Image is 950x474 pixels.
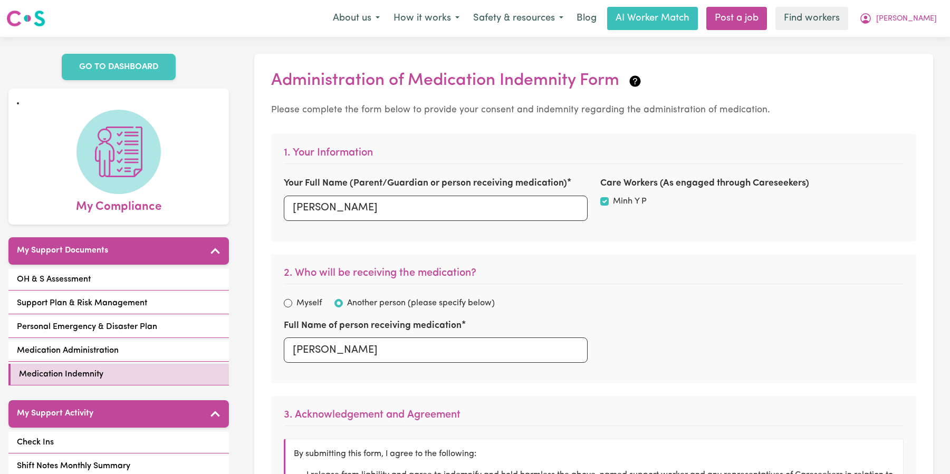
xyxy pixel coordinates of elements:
[284,177,567,191] label: Your Full Name (Parent/Guardian or person receiving medication)
[17,273,91,286] span: OH & S Assessment
[17,321,157,333] span: Personal Emergency & Disaster Plan
[600,177,809,191] label: Care Workers (As engaged through Careseekers)
[706,7,767,30] a: Post a job
[17,297,147,309] span: Support Plan & Risk Management
[8,269,229,291] a: OH & S Assessment
[284,267,904,284] h3: 2. Who will be receiving the medication?
[570,7,603,30] a: Blog
[387,7,466,30] button: How it works
[466,7,570,30] button: Safety & resources
[8,293,229,314] a: Support Plan & Risk Management
[775,7,848,30] a: Find workers
[17,460,130,472] span: Shift Notes Monthly Summary
[852,7,944,30] button: My Account
[62,54,176,80] a: GO TO DASHBOARD
[876,13,937,25] span: [PERSON_NAME]
[17,409,93,419] h5: My Support Activity
[8,340,229,362] a: Medication Administration
[76,194,161,216] span: My Compliance
[17,344,119,357] span: Medication Administration
[296,297,322,309] label: Myself
[607,7,698,30] a: AI Worker Match
[284,319,462,333] label: Full Name of person receiving medication
[8,364,229,385] a: Medication Indemnity
[8,316,229,338] a: Personal Emergency & Disaster Plan
[17,110,220,216] a: My Compliance
[8,432,229,453] a: Check Ins
[271,103,916,117] p: Please complete the form below to provide your consent and indemnity regarding the administration...
[284,147,904,165] h3: 1. Your Information
[17,436,54,449] span: Check Ins
[6,6,45,31] a: Careseekers logo
[284,409,904,427] h3: 3. Acknowledgement and Agreement
[271,71,916,91] h2: Administration of Medication Indemnity Form
[8,400,229,428] button: My Support Activity
[19,368,103,381] span: Medication Indemnity
[8,237,229,265] button: My Support Documents
[294,448,895,461] p: By submitting this form, I agree to the following:
[613,195,647,208] label: Minh Y P
[347,297,495,309] label: Another person (please specify below)
[6,9,45,28] img: Careseekers logo
[326,7,387,30] button: About us
[17,246,108,256] h5: My Support Documents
